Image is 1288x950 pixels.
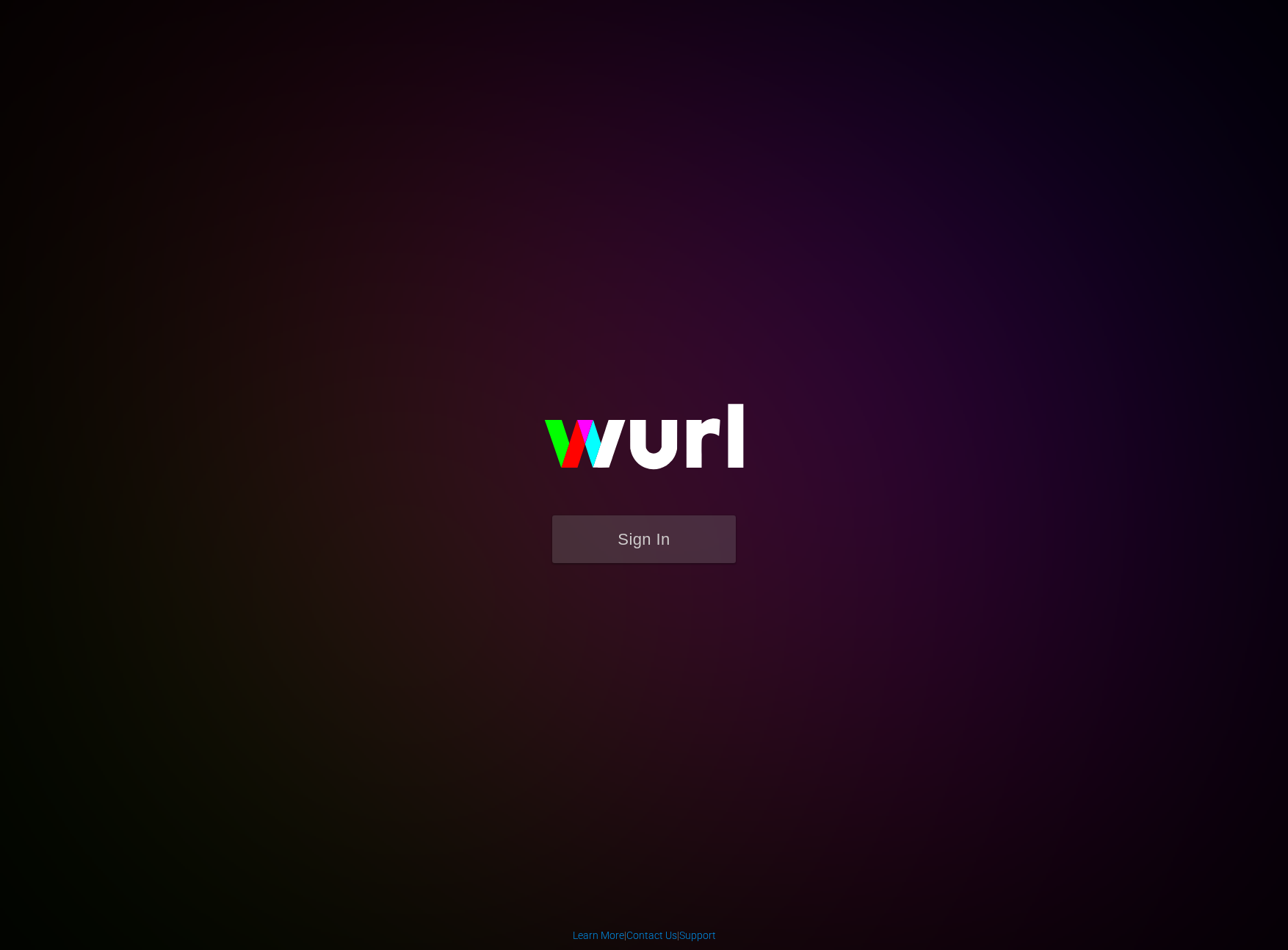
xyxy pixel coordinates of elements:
a: Contact Us [626,929,677,941]
button: Sign In [552,515,736,563]
div: | | [573,928,716,943]
a: Learn More [573,929,624,941]
img: wurl-logo-on-black-223613ac3d8ba8fe6dc639794a292ebdb59501304c7dfd60c99c58986ef67473.svg [497,372,791,515]
a: Support [679,929,716,941]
